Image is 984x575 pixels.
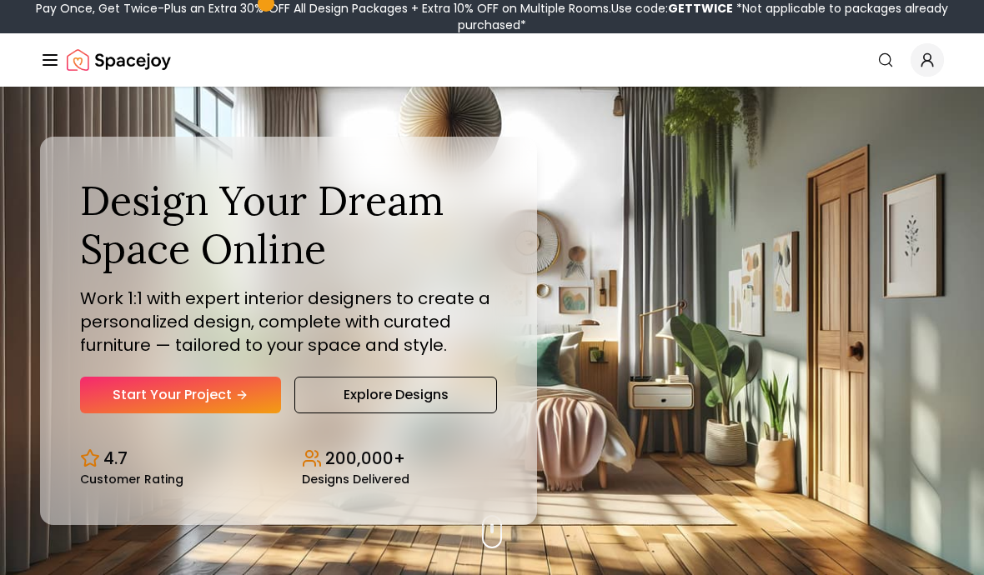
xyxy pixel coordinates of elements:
div: Design stats [80,433,497,485]
a: Start Your Project [80,377,281,413]
img: Spacejoy Logo [67,43,171,77]
a: Spacejoy [67,43,171,77]
p: 4.7 [103,447,128,470]
small: Customer Rating [80,473,183,485]
nav: Global [40,33,944,87]
p: 200,000+ [325,447,405,470]
h1: Design Your Dream Space Online [80,177,497,272]
p: Work 1:1 with expert interior designers to create a personalized design, complete with curated fu... [80,287,497,357]
a: Explore Designs [294,377,497,413]
small: Designs Delivered [302,473,409,485]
